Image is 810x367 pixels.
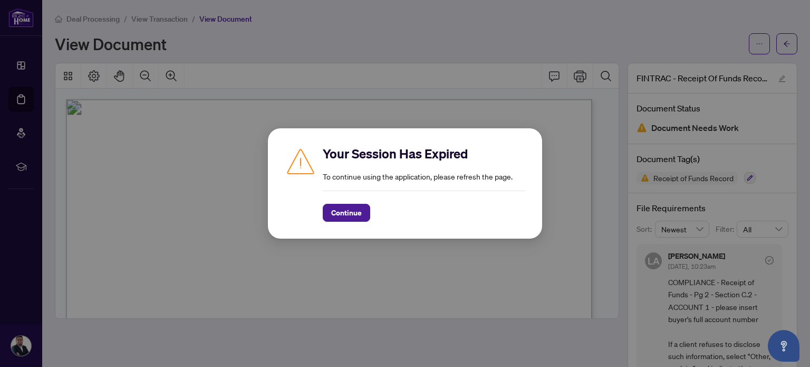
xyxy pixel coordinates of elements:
[768,330,799,362] button: Open asap
[285,145,316,177] img: Caution icon
[323,204,370,222] button: Continue
[323,145,525,162] h2: Your Session Has Expired
[331,204,362,221] span: Continue
[323,145,525,222] div: To continue using the application, please refresh the page.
